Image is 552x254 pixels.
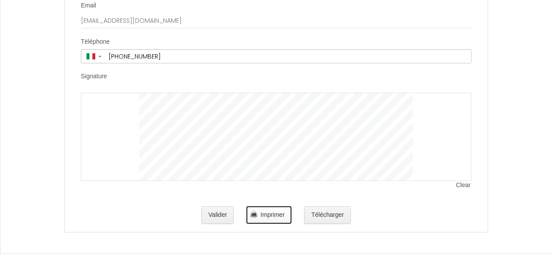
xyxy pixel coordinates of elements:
button: Valider [201,206,234,224]
input: +39 312 345 6789 [105,50,471,63]
label: Email [81,1,96,10]
label: Téléphone [81,38,110,46]
img: printer.png [250,211,257,218]
button: Imprimer [246,206,292,224]
button: Télécharger [304,206,351,224]
span: Imprimer [260,211,285,218]
label: Signature [81,72,107,81]
span: Clear [456,181,472,190]
span: ▼ [97,55,102,58]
